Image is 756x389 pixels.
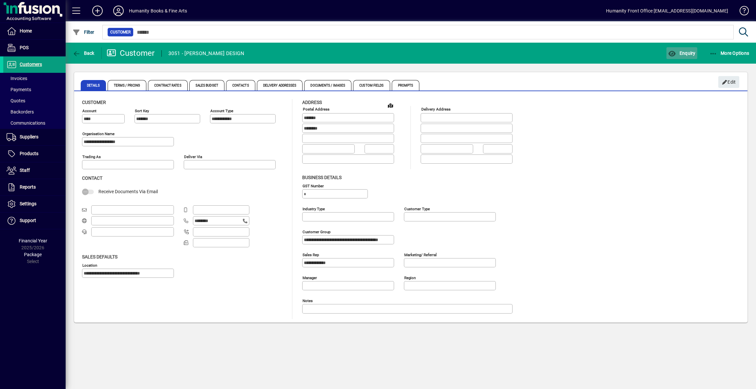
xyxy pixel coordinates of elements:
mat-label: Notes [303,298,313,303]
button: Edit [718,76,739,88]
span: Payments [7,87,31,92]
a: Communications [3,117,66,129]
span: Sales Budget [189,80,224,91]
a: Suppliers [3,129,66,145]
mat-label: GST Number [303,183,324,188]
a: Reports [3,179,66,195]
button: More Options [708,47,751,59]
button: Profile [108,5,129,17]
a: Staff [3,162,66,179]
mat-label: Trading as [82,154,101,159]
span: Backorders [7,109,34,114]
span: Terms / Pricing [108,80,147,91]
span: Filter [73,30,94,35]
a: Products [3,146,66,162]
mat-label: Location [82,263,97,267]
span: Settings [20,201,36,206]
span: Financial Year [19,238,47,243]
span: Customers [20,62,42,67]
mat-label: Manager [303,275,317,280]
span: Enquiry [668,51,695,56]
span: Delivery Addresses [257,80,303,91]
span: Address [302,100,322,105]
mat-label: Sales rep [303,252,319,257]
span: Custom Fields [353,80,390,91]
mat-label: Account [82,109,96,113]
span: Contract Rates [148,80,187,91]
span: Receive Documents Via Email [98,189,158,194]
span: Suppliers [20,134,38,139]
a: POS [3,40,66,56]
span: Contacts [226,80,255,91]
span: Staff [20,168,30,173]
a: View on map [385,100,396,111]
span: Home [20,28,32,33]
a: Backorders [3,106,66,117]
span: Edit [722,77,736,88]
mat-label: Customer type [404,206,430,211]
button: Filter [71,26,96,38]
span: Invoices [7,76,27,81]
a: Invoices [3,73,66,84]
app-page-header-button: Back [66,47,102,59]
div: Customer [107,48,155,58]
span: More Options [709,51,749,56]
a: Home [3,23,66,39]
span: Customer [82,100,106,105]
span: Sales defaults [82,254,117,259]
span: Details [81,80,106,91]
span: Quotes [7,98,25,103]
mat-label: Marketing/ Referral [404,252,437,257]
span: Business details [302,175,342,180]
span: POS [20,45,29,50]
mat-label: Region [404,275,416,280]
mat-label: Customer group [303,229,330,234]
div: 3051 - [PERSON_NAME] DESIGN [168,48,244,59]
a: Payments [3,84,66,95]
span: Contact [82,175,102,181]
div: Humanity Front Office [EMAIL_ADDRESS][DOMAIN_NAME] [606,6,728,16]
a: Quotes [3,95,66,106]
mat-label: Account Type [210,109,233,113]
span: Support [20,218,36,223]
span: Prompts [392,80,420,91]
span: Customer [110,29,131,35]
span: Documents / Images [304,80,351,91]
mat-label: Organisation name [82,132,115,136]
span: Reports [20,184,36,190]
a: Settings [3,196,66,212]
span: Package [24,252,42,257]
button: Back [71,47,96,59]
span: Products [20,151,38,156]
span: Back [73,51,94,56]
button: Enquiry [666,47,697,59]
a: Knowledge Base [735,1,748,23]
mat-label: Industry type [303,206,325,211]
div: Humanity Books & Fine Arts [129,6,187,16]
mat-label: Sort key [135,109,149,113]
a: Support [3,213,66,229]
button: Add [87,5,108,17]
mat-label: Deliver via [184,154,202,159]
span: Communications [7,120,45,126]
